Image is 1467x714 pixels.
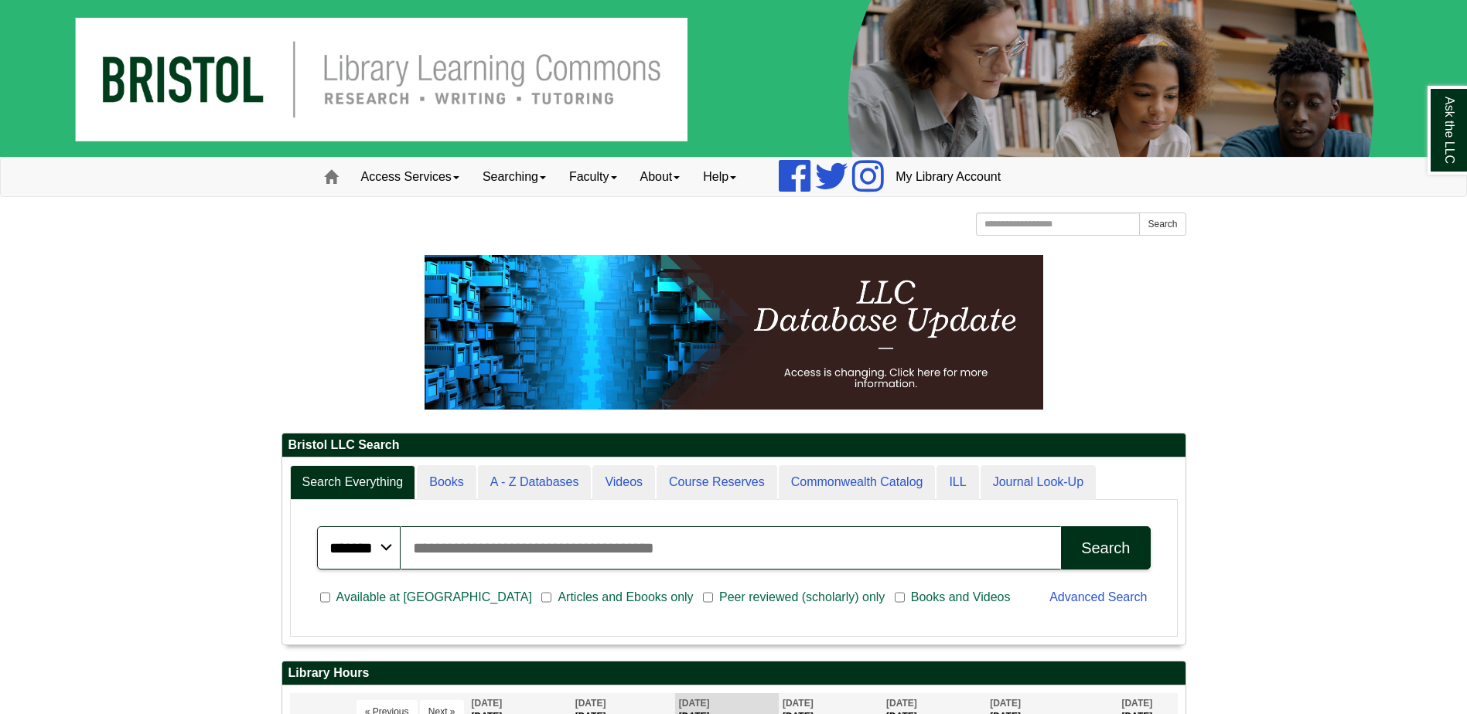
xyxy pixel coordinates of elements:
[1049,590,1147,603] a: Advanced Search
[471,158,558,196] a: Searching
[541,590,551,604] input: Articles and Ebooks only
[417,465,476,500] a: Books
[551,588,699,607] span: Articles and Ebooks only
[905,588,1017,607] span: Books and Videos
[330,588,538,607] span: Available at [GEOGRAPHIC_DATA]
[290,465,416,500] a: Search Everything
[320,590,330,604] input: Available at [GEOGRAPHIC_DATA]
[575,698,606,709] span: [DATE]
[703,590,713,604] input: Peer reviewed (scholarly) only
[895,590,905,604] input: Books and Videos
[1139,212,1186,236] button: Search
[1081,539,1130,557] div: Search
[1121,698,1152,709] span: [DATE]
[282,433,1186,457] h2: Bristol LLC Search
[679,698,710,709] span: [DATE]
[592,465,655,500] a: Videos
[783,698,814,709] span: [DATE]
[558,158,629,196] a: Faculty
[990,698,1021,709] span: [DATE]
[478,465,592,500] a: A - Z Databases
[472,698,503,709] span: [DATE]
[425,255,1043,410] img: HTML tutorial
[779,465,936,500] a: Commonwealth Catalog
[629,158,692,196] a: About
[981,465,1096,500] a: Journal Look-Up
[884,158,1012,196] a: My Library Account
[1061,526,1150,569] button: Search
[657,465,777,500] a: Course Reserves
[936,465,978,500] a: ILL
[713,588,891,607] span: Peer reviewed (scholarly) only
[282,661,1186,685] h2: Library Hours
[886,698,917,709] span: [DATE]
[350,158,471,196] a: Access Services
[691,158,748,196] a: Help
